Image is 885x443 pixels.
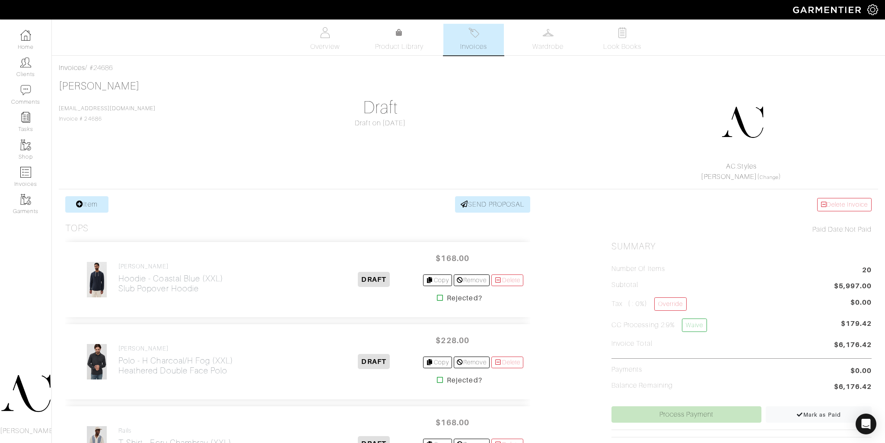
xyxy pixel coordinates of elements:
img: todo-9ac3debb85659649dc8f770b8b6100bb5dab4b48dedcbae339e5042a72dfd3cc.svg [617,27,628,38]
img: garmentier-logo-header-white-b43fb05a5012e4ada735d5af1a66efaba907eab6374d6393d1fbf88cb4ef424d.png [789,2,867,17]
a: Copy [423,357,452,368]
span: $168.00 [427,249,478,268]
span: Mark as Paid [796,411,841,418]
div: Open Intercom Messenger [856,414,876,434]
div: ( ) [615,161,868,182]
h5: Tax ( : 0%) [611,297,687,311]
img: orders-27d20c2124de7fd6de4e0e44c1d41de31381a507db9b33961299e4e07d508b8c.svg [468,27,479,38]
span: DRAFT [358,272,389,287]
img: basicinfo-40fd8af6dae0f16599ec9e87c0ef1c0a1fdea2edbe929e3d69a839185d80c458.svg [320,27,331,38]
img: clients-icon-6bae9207a08558b7cb47a8932f037763ab4055f8c8b6bfacd5dc20c3e0201464.png [20,57,31,68]
a: Delete Invoice [817,198,872,211]
a: [PERSON_NAME] Polo - H Charcoal/H Fog (XXL)Heathered Double Face Polo [118,345,233,376]
span: $5,997.00 [834,281,872,293]
a: Process Payment [611,406,761,423]
a: Wardrobe [518,24,578,55]
span: Paid Date: [812,226,845,233]
span: $179.42 [841,319,872,335]
h5: Balance Remaining [611,382,673,390]
a: Mark as Paid [766,406,872,423]
div: Draft on [DATE] [250,118,510,128]
a: Overview [295,24,355,55]
img: dashboard-icon-dbcd8f5a0b271acd01030246c82b418ddd0df26cd7fceb0bd07c9910d44c42f6.png [20,30,31,41]
a: Change [760,175,779,180]
img: gear-icon-white-bd11855cb880d31180b6d7d6211b90ccbf57a29d726f0c71d8c61bd08dd39cc2.png [867,4,878,15]
a: Override [654,297,687,311]
img: garments-icon-b7da505a4dc4fd61783c78ac3ca0ef83fa9d6f193b1c9dc38574b1d14d53ca28.png [20,194,31,205]
img: wardrobe-487a4870c1b7c33e795ec22d11cfc2ed9d08956e64fb3008fe2437562e282088.svg [543,27,554,38]
a: Product Library [369,28,430,52]
h5: Payments [611,366,642,374]
h5: Number of Items [611,265,665,273]
strong: Rejected? [447,375,482,386]
img: reminder-icon-8004d30b9f0a5d33ae49ab947aed9ed385cf756f9e5892f1edd6e32f2345188e.png [20,112,31,123]
span: $6,176.42 [834,382,872,393]
h2: Hoodie - Coastal Blue (XXL) Slub Popover Hoodie [118,274,223,293]
div: Not Paid [611,224,872,235]
h2: Polo - H Charcoal/H Fog (XXL) Heathered Double Face Polo [118,356,233,376]
span: 20 [862,265,872,277]
a: Look Books [592,24,653,55]
a: [PERSON_NAME] [701,173,757,181]
div: / #24686 [59,63,878,73]
img: comment-icon-a0a6a9ef722e966f86d9cbdc48e553b5cf19dbc54f86b18d962a5391bc8f6eb6.png [20,85,31,96]
span: Invoices [460,41,487,52]
h5: CC Processing 2.9% [611,319,707,332]
h2: Summary [611,241,872,252]
img: orders-icon-0abe47150d42831381b5fb84f609e132dff9fe21cb692f30cb5eec754e2cba89.png [20,167,31,178]
a: AC.Styles [726,163,756,170]
a: Delete [491,357,523,368]
a: Copy [423,274,452,286]
span: $0.00 [850,366,872,376]
a: [PERSON_NAME] Hoodie - Coastal Blue (XXL)Slub Popover Hoodie [118,263,223,293]
a: Waive [682,319,707,332]
a: Invoices [59,64,85,72]
img: xxeMaAvbJRQWvtt2FKgE48Jy [86,344,107,380]
a: Remove [454,357,490,368]
a: SEND PROPOSAL [455,196,530,213]
img: LDMuNE4ARgGycdrJnYL72EoL [86,261,107,298]
span: $0.00 [850,297,872,308]
a: Remove [454,274,490,286]
h5: Subtotal [611,281,638,289]
span: $6,176.42 [834,340,872,351]
span: Wardrobe [532,41,563,52]
h4: Rails [118,427,232,434]
a: Item [65,196,108,213]
h4: [PERSON_NAME] [118,345,233,352]
h3: Tops [65,223,89,234]
span: Look Books [603,41,642,52]
h4: [PERSON_NAME] [118,263,223,270]
h1: Draft [250,97,510,118]
span: Overview [310,41,339,52]
span: Invoice # 24686 [59,105,156,122]
span: DRAFT [358,354,389,369]
img: DupYt8CPKc6sZyAt3svX5Z74.png [721,101,764,144]
span: Product Library [375,41,424,52]
h5: Invoice Total [611,340,653,348]
a: [PERSON_NAME] [59,80,140,92]
strong: Rejected? [447,293,482,303]
span: $228.00 [427,331,478,350]
span: $168.00 [427,413,478,432]
a: Delete [491,274,523,286]
a: [EMAIL_ADDRESS][DOMAIN_NAME] [59,105,156,112]
img: garments-icon-b7da505a4dc4fd61783c78ac3ca0ef83fa9d6f193b1c9dc38574b1d14d53ca28.png [20,140,31,150]
a: Invoices [443,24,504,55]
